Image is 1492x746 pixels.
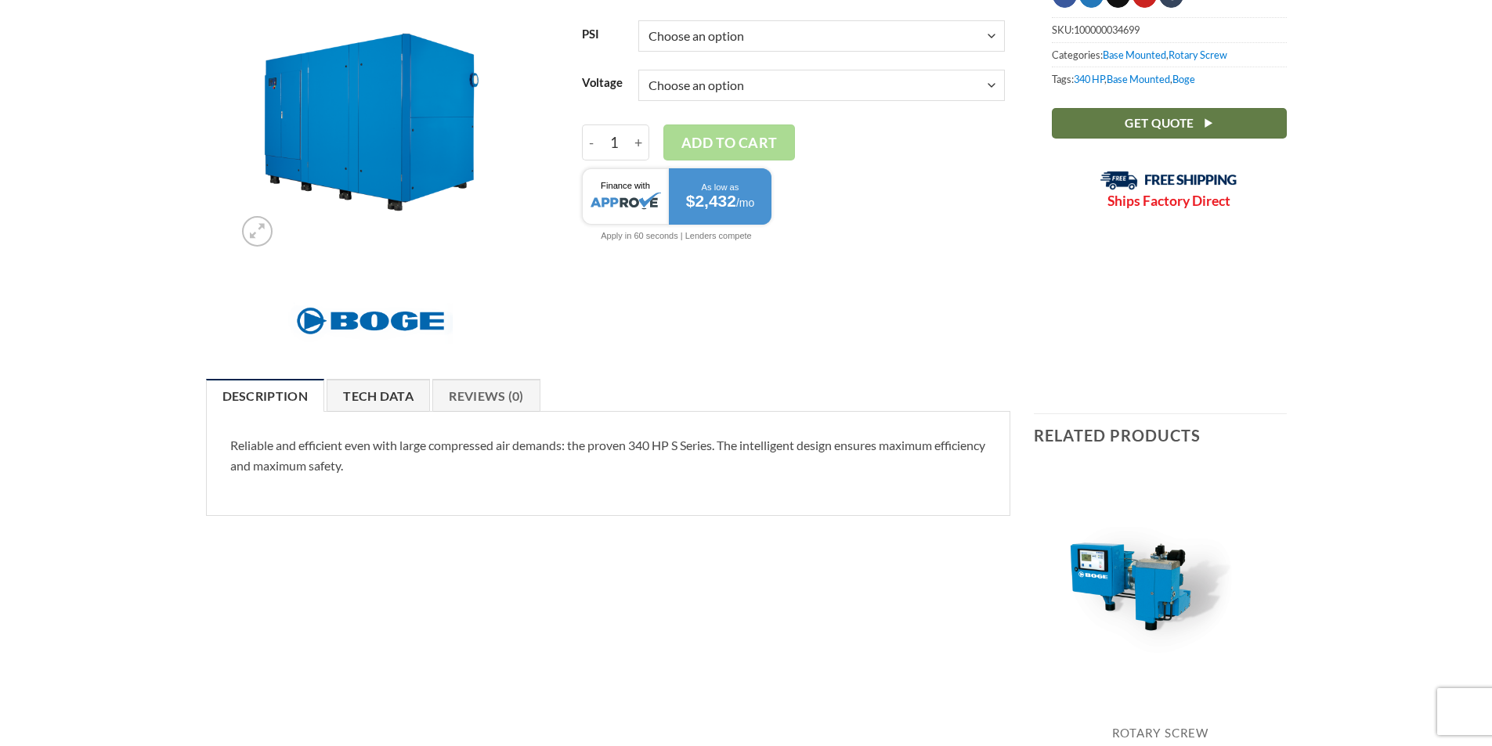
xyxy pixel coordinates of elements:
input: Reduce quantity of Boge 340 HP S-Series | Base | 3-Phase 460-575V | 100-190 PSI | S341-3N [582,124,601,160]
h3: Related products [1034,414,1287,456]
input: Product quantity [601,124,630,160]
a: Base Mounted [1103,49,1166,61]
span: Categories: , [1052,42,1287,67]
a: Reviews (0) [432,379,540,412]
a: Zoom [242,216,273,247]
span: SKU: [1052,17,1287,41]
a: Get Quote [1052,108,1287,139]
button: Add to cart [663,124,795,160]
a: Rotary Screw [1169,49,1227,61]
a: Boge [1172,73,1195,85]
span: Get Quote [1125,114,1194,133]
a: Description [206,379,325,412]
strong: Ships Factory Direct [1107,193,1230,209]
input: Increase quantity of Boge 340 HP S-Series | Base | 3-Phase 460-575V | 100-190 PSI | S341-3N [629,124,649,160]
img: Boge [288,298,453,344]
img: Boge 4 HP Base | 3-Phase 208-575V | 150 PSI | MPCB-F | C4LN [1034,464,1287,717]
p: Reliable and efficient even with large compressed air demands: the proven 340 HP S Series. The in... [230,435,987,475]
label: Voltage [582,77,623,89]
img: Free Shipping [1100,171,1237,190]
span: 100000034699 [1074,23,1140,36]
p: Rotary Screw [1034,726,1287,740]
a: Base Mounted [1107,73,1170,85]
span: Tags: , , [1052,67,1287,91]
a: Tech Data [327,379,430,412]
a: 340 HP [1074,73,1104,85]
label: PSI [582,28,623,41]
